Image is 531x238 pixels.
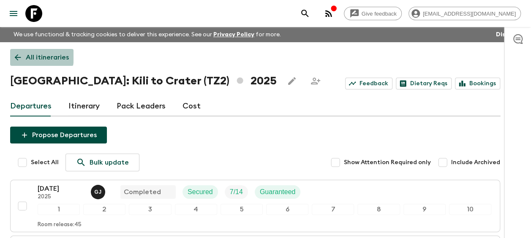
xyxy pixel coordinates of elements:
p: 2025 [38,194,84,200]
a: Pack Leaders [117,96,166,116]
div: Secured [182,185,218,199]
p: All itineraries [26,52,69,62]
a: Itinerary [68,96,100,116]
button: Propose Departures [10,127,107,143]
div: Trip Fill [225,185,248,199]
span: Give feedback [357,11,401,17]
span: Show Attention Required only [344,158,431,167]
p: Room release: 45 [38,222,82,228]
div: 2 [83,204,125,215]
span: [EMAIL_ADDRESS][DOMAIN_NAME] [418,11,520,17]
a: Cost [182,96,201,116]
p: Completed [124,187,161,197]
span: Include Archived [451,158,500,167]
p: Guaranteed [260,187,296,197]
div: 9 [403,204,446,215]
div: 7 [312,204,354,215]
a: Bookings [455,78,500,89]
div: 5 [221,204,263,215]
a: All itineraries [10,49,74,66]
a: Dietary Reqs [396,78,452,89]
button: search adventures [297,5,313,22]
button: [DATE]2025Gerald JohnCompletedSecuredTrip FillGuaranteed12345678910Room release:45 [10,180,500,232]
span: Select All [31,158,59,167]
button: Edit this itinerary [283,73,300,89]
h1: [GEOGRAPHIC_DATA]: Kili to Crater (TZ2) 2025 [10,73,277,89]
span: Share this itinerary [307,73,324,89]
div: 1 [38,204,80,215]
a: Privacy Policy [213,32,254,38]
a: Give feedback [344,7,402,20]
button: Dismiss [494,29,521,41]
div: 6 [266,204,308,215]
div: 4 [175,204,217,215]
p: Bulk update [90,157,129,168]
button: menu [5,5,22,22]
p: [DATE] [38,184,84,194]
div: 10 [449,204,491,215]
div: [EMAIL_ADDRESS][DOMAIN_NAME] [408,7,521,20]
a: Departures [10,96,52,116]
span: Gerald John [91,187,107,194]
a: Feedback [345,78,392,89]
p: We use functional & tracking cookies to deliver this experience. See our for more. [10,27,284,42]
p: Secured [188,187,213,197]
p: 7 / 14 [230,187,243,197]
div: 3 [129,204,171,215]
a: Bulk update [65,154,139,171]
div: 8 [357,204,400,215]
